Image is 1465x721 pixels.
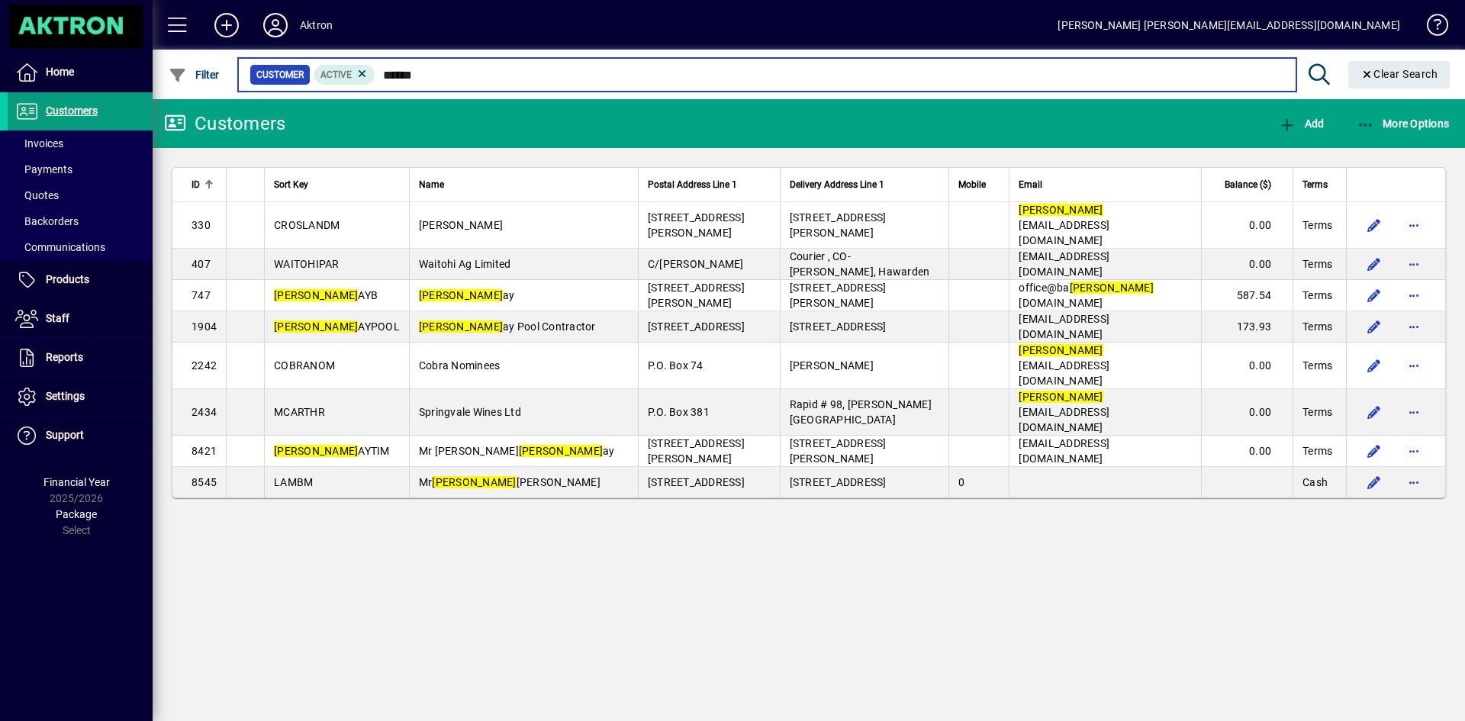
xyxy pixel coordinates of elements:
[1353,110,1454,137] button: More Options
[1415,3,1446,53] a: Knowledge Base
[1402,213,1426,237] button: More options
[1402,252,1426,276] button: More options
[1402,314,1426,339] button: More options
[15,137,63,150] span: Invoices
[274,176,308,193] span: Sort Key
[1362,439,1386,463] button: Edit
[274,445,390,457] span: AYTIM
[419,476,600,488] span: Mr [PERSON_NAME]
[192,359,217,372] span: 2242
[1201,249,1293,280] td: 0.00
[274,359,335,372] span: COBRANOM
[1201,311,1293,343] td: 173.93
[958,176,1000,193] div: Mobile
[790,250,930,278] span: Courier , CO- [PERSON_NAME], Hawarden
[8,261,153,299] a: Products
[1362,213,1386,237] button: Edit
[648,437,745,465] span: [STREET_ADDRESS][PERSON_NAME]
[169,69,220,81] span: Filter
[274,406,325,418] span: MCARTHR
[46,312,69,324] span: Staff
[165,61,224,89] button: Filter
[46,390,85,402] span: Settings
[1402,439,1426,463] button: More options
[1019,204,1103,216] em: [PERSON_NAME]
[1201,280,1293,311] td: 587.54
[1278,117,1324,130] span: Add
[419,320,503,333] em: [PERSON_NAME]
[1302,475,1328,490] span: Cash
[1302,319,1332,334] span: Terms
[519,445,603,457] em: [PERSON_NAME]
[790,320,887,333] span: [STREET_ADDRESS]
[648,282,745,309] span: [STREET_ADDRESS][PERSON_NAME]
[1019,344,1109,387] span: [EMAIL_ADDRESS][DOMAIN_NAME]
[164,111,285,136] div: Customers
[648,359,704,372] span: P.O. Box 74
[192,445,217,457] span: 8421
[1362,252,1386,276] button: Edit
[1302,443,1332,459] span: Terms
[1302,256,1332,272] span: Terms
[8,339,153,377] a: Reports
[314,65,375,85] mat-chip: Activation Status: Active
[1019,313,1109,340] span: [EMAIL_ADDRESS][DOMAIN_NAME]
[790,211,887,239] span: [STREET_ADDRESS][PERSON_NAME]
[419,176,444,193] span: Name
[419,406,521,418] span: Springvale Wines Ltd
[790,476,887,488] span: [STREET_ADDRESS]
[1019,176,1192,193] div: Email
[274,289,378,301] span: AYB
[8,208,153,234] a: Backorders
[1019,204,1109,246] span: [EMAIL_ADDRESS][DOMAIN_NAME]
[1070,282,1154,294] em: [PERSON_NAME]
[1201,343,1293,389] td: 0.00
[1201,436,1293,467] td: 0.00
[192,176,200,193] span: ID
[8,130,153,156] a: Invoices
[8,417,153,455] a: Support
[1019,344,1103,356] em: [PERSON_NAME]
[1019,176,1042,193] span: Email
[1302,358,1332,373] span: Terms
[1019,391,1103,403] em: [PERSON_NAME]
[1019,250,1109,278] span: [EMAIL_ADDRESS][DOMAIN_NAME]
[8,234,153,260] a: Communications
[8,378,153,416] a: Settings
[192,476,217,488] span: 8545
[790,359,874,372] span: [PERSON_NAME]
[46,351,83,363] span: Reports
[648,176,737,193] span: Postal Address Line 1
[419,445,615,457] span: Mr [PERSON_NAME] ay
[1211,176,1285,193] div: Balance ($)
[790,176,884,193] span: Delivery Address Line 1
[1362,470,1386,494] button: Edit
[1402,470,1426,494] button: More options
[432,476,516,488] em: [PERSON_NAME]
[648,406,710,418] span: P.O. Box 381
[192,289,211,301] span: 747
[648,211,745,239] span: [STREET_ADDRESS][PERSON_NAME]
[256,67,304,82] span: Customer
[1019,391,1109,433] span: [EMAIL_ADDRESS][DOMAIN_NAME]
[1360,68,1438,80] span: Clear Search
[419,258,511,270] span: Waitohi Ag Limited
[8,156,153,182] a: Payments
[251,11,300,39] button: Profile
[192,258,211,270] span: 407
[648,476,745,488] span: [STREET_ADDRESS]
[192,320,217,333] span: 1904
[46,429,84,441] span: Support
[1225,176,1271,193] span: Balance ($)
[1058,13,1400,37] div: [PERSON_NAME] [PERSON_NAME][EMAIL_ADDRESS][DOMAIN_NAME]
[274,320,400,333] span: AYPOOL
[8,300,153,338] a: Staff
[1201,389,1293,436] td: 0.00
[958,176,986,193] span: Mobile
[202,11,251,39] button: Add
[419,289,503,301] em: [PERSON_NAME]
[419,176,629,193] div: Name
[274,320,358,333] em: [PERSON_NAME]
[15,215,79,227] span: Backorders
[192,176,217,193] div: ID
